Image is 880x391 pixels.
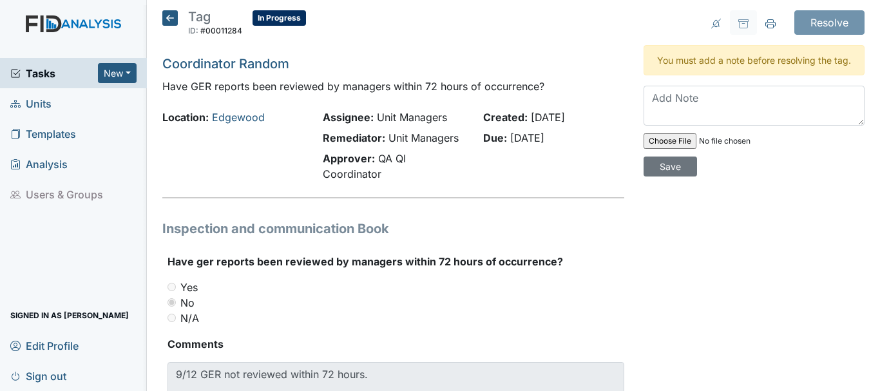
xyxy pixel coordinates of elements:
input: Resolve [794,10,865,35]
label: Have ger reports been reviewed by managers within 72 hours of occurrence? [167,254,563,269]
input: No [167,298,176,307]
label: No [180,295,195,310]
strong: Location: [162,111,209,124]
span: Edit Profile [10,336,79,356]
a: Tasks [10,66,98,81]
label: Yes [180,280,198,295]
span: [DATE] [510,131,544,144]
label: N/A [180,310,199,326]
input: Save [644,157,697,176]
a: Coordinator Random [162,56,289,72]
span: Unit Managers [388,131,459,144]
span: [DATE] [531,111,565,124]
strong: Remediator: [323,131,385,144]
span: Sign out [10,366,66,386]
strong: Created: [483,111,528,124]
a: Edgewood [212,111,265,124]
strong: Due: [483,131,507,144]
span: ID: [188,26,198,35]
span: Analysis [10,154,68,174]
span: Tag [188,9,211,24]
input: Yes [167,283,176,291]
span: In Progress [253,10,306,26]
p: Have GER reports been reviewed by managers within 72 hours of occurrence? [162,79,624,94]
span: Units [10,93,52,113]
h1: Inspection and communication Book [162,219,624,238]
span: #00011284 [200,26,242,35]
strong: Comments [167,336,624,352]
input: N/A [167,314,176,322]
div: You must add a note before resolving the tag. [644,45,865,75]
span: Signed in as [PERSON_NAME] [10,305,129,325]
strong: Assignee: [323,111,374,124]
button: New [98,63,137,83]
strong: Approver: [323,152,375,165]
span: Unit Managers [377,111,447,124]
span: Templates [10,124,76,144]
